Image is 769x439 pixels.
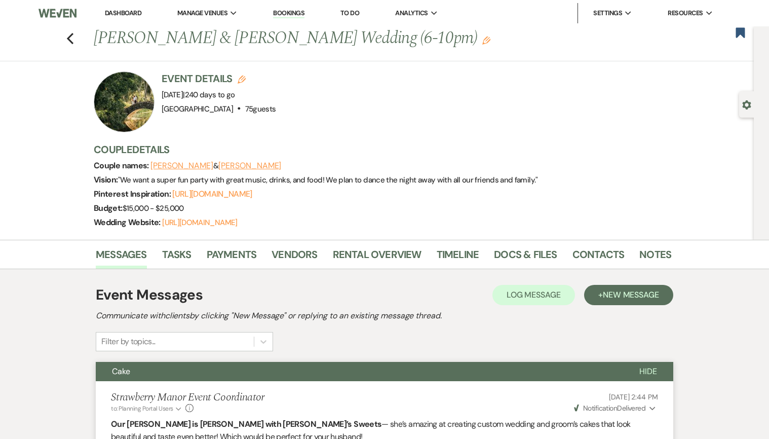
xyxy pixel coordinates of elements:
[742,99,751,109] button: Open lead details
[123,203,184,213] span: $15,000 - $25,000
[572,403,658,414] button: NotificationDelivered
[593,8,622,18] span: Settings
[101,336,156,348] div: Filter by topics...
[584,285,673,305] button: +New Message
[162,217,237,228] a: [URL][DOMAIN_NAME]
[609,392,658,401] span: [DATE] 2:44 PM
[245,104,276,114] span: 75 guests
[639,246,671,269] a: Notes
[185,90,235,100] span: 240 days to go
[94,26,548,51] h1: [PERSON_NAME] & [PERSON_NAME] Wedding (6-10pm)
[207,246,257,269] a: Payments
[272,246,317,269] a: Vendors
[150,161,281,171] span: &
[177,8,227,18] span: Manage Venues
[94,203,123,213] span: Budget:
[162,246,191,269] a: Tasks
[639,366,657,377] span: Hide
[96,246,147,269] a: Messages
[395,8,428,18] span: Analytics
[583,404,617,413] span: Notification
[172,189,252,199] a: [URL][DOMAIN_NAME]
[111,419,381,429] strong: Our [PERSON_NAME] is [PERSON_NAME] with [PERSON_NAME]’s Sweets
[437,246,479,269] a: Timeline
[623,362,673,381] button: Hide
[94,189,172,199] span: Pinterest Inspiration:
[162,71,276,86] h3: Event Details
[218,162,281,170] button: [PERSON_NAME]
[39,3,76,24] img: Weven Logo
[96,310,673,322] h2: Communicate with clients by clicking "New Message" or replying to an existing message thread.
[96,362,623,381] button: Cake
[603,289,659,300] span: New Message
[482,35,490,45] button: Edit
[507,289,561,300] span: Log Message
[105,9,141,17] a: Dashboard
[574,404,646,413] span: Delivered
[94,217,162,228] span: Wedding Website:
[572,246,625,269] a: Contacts
[668,8,703,18] span: Resources
[340,9,359,17] a: To Do
[118,175,538,185] span: " We want a super fun party with great music, drinks, and food! We plan to dance the night away w...
[94,160,150,171] span: Couple names:
[333,246,421,269] a: Rental Overview
[111,404,183,413] button: to: Planning Portal Users
[183,90,235,100] span: |
[94,142,661,157] h3: Couple Details
[111,405,173,413] span: to: Planning Portal Users
[273,9,304,18] a: Bookings
[112,366,130,377] span: Cake
[96,284,203,306] h1: Event Messages
[492,285,575,305] button: Log Message
[162,90,235,100] span: [DATE]
[111,391,264,404] h5: Strawberry Manor Event Coordinator
[494,246,557,269] a: Docs & Files
[162,104,233,114] span: [GEOGRAPHIC_DATA]
[94,174,118,185] span: Vision:
[150,162,213,170] button: [PERSON_NAME]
